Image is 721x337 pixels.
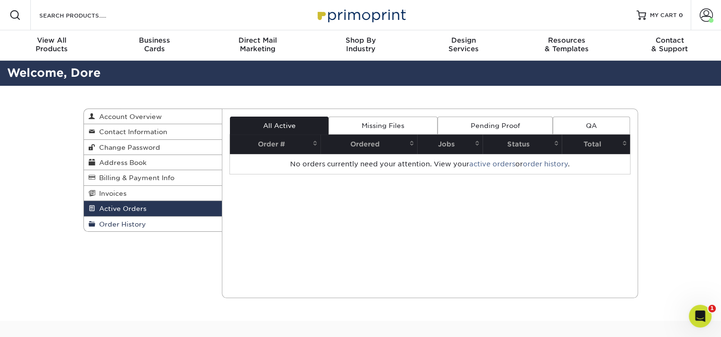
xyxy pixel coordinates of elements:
div: Industry [309,36,412,53]
span: 1 [708,305,716,312]
a: DesignServices [412,30,515,61]
a: order history [523,160,568,168]
span: Business [103,36,206,45]
div: & Support [618,36,721,53]
th: Status [483,135,562,154]
a: Contact& Support [618,30,721,61]
td: No orders currently need your attention. View your or . [230,154,630,174]
th: Total [562,135,630,154]
a: BusinessCards [103,30,206,61]
a: QA [553,117,630,135]
span: Design [412,36,515,45]
span: MY CART [650,11,677,19]
span: 0 [679,12,683,18]
a: Address Book [84,155,222,170]
span: Account Overview [95,113,162,120]
a: All Active [230,117,329,135]
span: Address Book [95,159,146,166]
a: active orders [469,160,515,168]
a: Pending Proof [438,117,553,135]
a: Active Orders [84,201,222,216]
th: Order # [230,135,320,154]
span: Invoices [95,190,127,197]
span: Order History [95,220,146,228]
a: Direct MailMarketing [206,30,309,61]
div: Marketing [206,36,309,53]
th: Jobs [417,135,483,154]
iframe: Intercom live chat [689,305,712,328]
a: Change Password [84,140,222,155]
a: Order History [84,217,222,231]
a: Invoices [84,186,222,201]
a: Contact Information [84,124,222,139]
a: Resources& Templates [515,30,618,61]
div: Cards [103,36,206,53]
span: Contact Information [95,128,167,136]
span: Resources [515,36,618,45]
div: & Templates [515,36,618,53]
a: Shop ByIndustry [309,30,412,61]
th: Ordered [320,135,417,154]
span: Shop By [309,36,412,45]
span: Contact [618,36,721,45]
span: Billing & Payment Info [95,174,174,182]
img: Primoprint [313,5,408,25]
a: Account Overview [84,109,222,124]
span: Change Password [95,144,160,151]
a: Missing Files [329,117,437,135]
div: Services [412,36,515,53]
input: SEARCH PRODUCTS..... [38,9,131,21]
a: Billing & Payment Info [84,170,222,185]
span: Active Orders [95,205,146,212]
span: Direct Mail [206,36,309,45]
